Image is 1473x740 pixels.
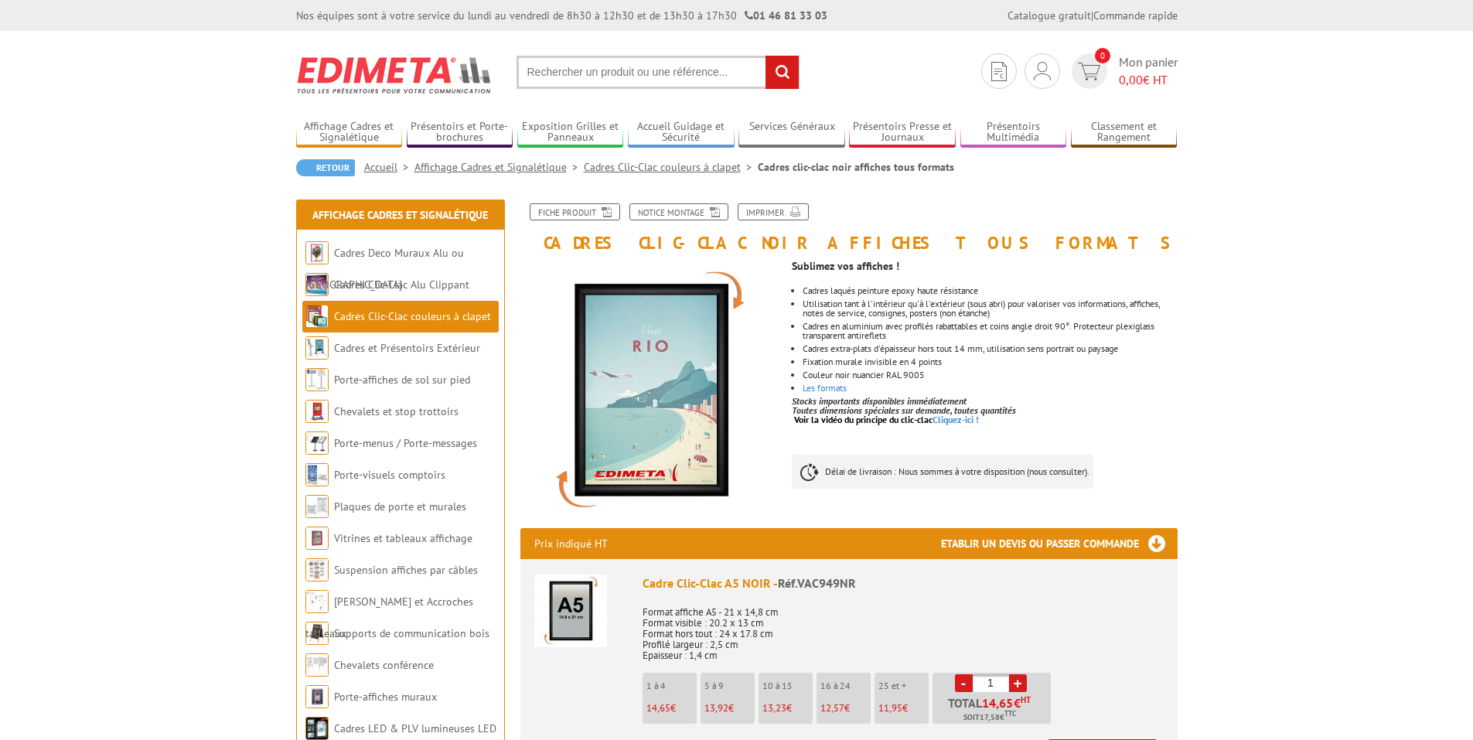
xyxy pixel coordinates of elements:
img: devis rapide [1078,63,1100,80]
p: Sublimez vos affiches ! [792,261,1177,271]
a: Cadres Clic-Clac Alu Clippant [334,278,469,292]
img: Porte-affiches de sol sur pied [305,368,329,391]
p: Délai de livraison : Nous sommes à votre disposition (nous consulter). [792,455,1093,489]
span: 0,00 [1119,72,1143,87]
a: Porte-visuels comptoirs [334,468,445,482]
img: Cadres Deco Muraux Alu ou Bois [305,241,329,264]
p: € [878,703,929,714]
a: Chevalets et stop trottoirs [334,404,459,418]
a: - [955,674,973,692]
a: Affichage Cadres et Signalétique [414,160,584,174]
a: Présentoirs Multimédia [960,120,1067,145]
p: € [646,703,697,714]
a: Affichage Cadres et Signalétique [296,120,403,145]
img: Chevalets et stop trottoirs [305,400,329,423]
a: Vitrines et tableaux affichage [334,531,472,545]
li: Cadres laqués peinture epoxy haute résistance [803,286,1177,295]
li: Cadres extra-plats d'épaisseur hors tout 14 mm, utilisation sens portrait ou paysage [803,344,1177,353]
span: 0 [1095,48,1110,63]
img: Porte-visuels comptoirs [305,463,329,486]
a: Présentoirs et Porte-brochures [407,120,513,145]
img: Cadres LED & PLV lumineuses LED [305,717,329,740]
span: Mon panier [1119,53,1178,89]
a: Voir la vidéo du principe du clic-clacCliquez-ici ! [794,414,979,425]
a: Porte-affiches de sol sur pied [334,373,470,387]
sup: HT [1021,694,1031,705]
img: Plaques de porte et murales [305,495,329,518]
a: Porte-menus / Porte-messages [334,436,477,450]
img: Vitrines et tableaux affichage [305,527,329,550]
a: Fiche produit [530,203,620,220]
img: Cadre Clic-Clac A5 NOIR [534,575,607,647]
span: € [1014,697,1021,709]
span: € HT [1119,71,1178,89]
sup: TTC [1004,709,1016,718]
span: 13,92 [704,701,728,714]
a: Catalogue gratuit [1008,9,1091,22]
li: Couleur noir nuancier RAL 9005 [803,370,1177,380]
span: 12,57 [820,701,844,714]
span: 17,58 [980,711,1000,724]
strong: 01 46 81 33 03 [745,9,827,22]
h3: Etablir un devis ou passer commande [941,528,1178,559]
span: Voir la vidéo du principe du clic-clac [794,414,933,425]
div: | [1008,8,1178,23]
img: Edimeta [296,46,493,104]
a: Les formats [803,382,847,394]
a: Cadres Clic-Clac couleurs à clapet [584,160,758,174]
img: Porte-affiches muraux [305,685,329,708]
div: Cadre Clic-Clac A5 NOIR - [643,575,1164,592]
a: Commande rapide [1093,9,1178,22]
span: 14,65 [982,697,1014,709]
a: + [1009,674,1027,692]
span: 11,95 [878,701,902,714]
p: 5 à 9 [704,680,755,691]
span: Soit € [963,711,1016,724]
a: Plaques de porte et murales [334,500,466,513]
a: Services Généraux [738,120,845,145]
a: Porte-affiches muraux [334,690,437,704]
span: Réf.VAC949NR [778,575,856,591]
input: Rechercher un produit ou une référence... [517,56,800,89]
p: Prix indiqué HT [534,528,608,559]
a: devis rapide 0 Mon panier 0,00€ HT [1068,53,1178,89]
p: € [820,703,871,714]
a: Affichage Cadres et Signalétique [312,208,488,222]
img: cadres_aluminium_clic_clac_vac949nr.jpg [520,260,781,520]
p: 25 et + [878,680,929,691]
img: Porte-menus / Porte-messages [305,431,329,455]
li: Utilisation tant à l'intérieur qu'à l'extérieur (sous abri) pour valoriser vos informations, affi... [803,299,1177,318]
a: Cadres Clic-Clac couleurs à clapet [334,309,491,323]
p: 10 à 15 [762,680,813,691]
li: Cadres clic-clac noir affiches tous formats [758,159,954,175]
a: Supports de communication bois [334,626,489,640]
img: Cadres Clic-Clac couleurs à clapet [305,305,329,328]
img: Suspension affiches par câbles [305,558,329,581]
a: Notice Montage [629,203,728,220]
img: Chevalets conférence [305,653,329,677]
em: Stocks importants disponibles immédiatement [792,395,967,407]
img: Cadres et Présentoirs Extérieur [305,336,329,360]
a: Accueil Guidage et Sécurité [628,120,735,145]
p: 16 à 24 [820,680,871,691]
a: Imprimer [738,203,809,220]
img: Cimaises et Accroches tableaux [305,590,329,613]
a: Accueil [364,160,414,174]
div: Nos équipes sont à votre service du lundi au vendredi de 8h30 à 12h30 et de 13h30 à 17h30 [296,8,827,23]
a: Suspension affiches par câbles [334,563,478,577]
p: Total [936,697,1051,724]
a: [PERSON_NAME] et Accroches tableaux [305,595,473,640]
a: Exposition Grilles et Panneaux [517,120,624,145]
li: Fixation murale invisible en 4 points [803,357,1177,367]
input: rechercher [765,56,799,89]
p: 1 à 4 [646,680,697,691]
a: Présentoirs Presse et Journaux [849,120,956,145]
span: 13,23 [762,701,786,714]
a: Chevalets conférence [334,658,434,672]
a: Cadres et Présentoirs Extérieur [334,341,480,355]
a: Classement et Rangement [1071,120,1178,145]
li: Cadres en aluminium avec profilés rabattables et coins angle droit 90°. Protecteur plexiglass tra... [803,322,1177,340]
img: devis rapide [991,62,1007,81]
p: Format affiche A5 - 21 x 14,8 cm Format visible : 20.2 x 13 cm Format hors tout : 24 x 17.8 cm Pr... [643,596,1164,661]
em: Toutes dimensions spéciales sur demande, toutes quantités [792,404,1016,416]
